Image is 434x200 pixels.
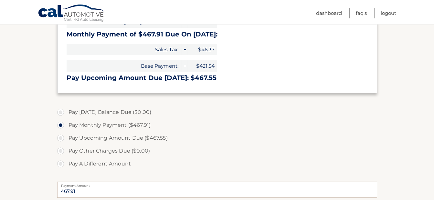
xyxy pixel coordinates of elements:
[188,44,217,55] span: $46.37
[316,8,342,18] a: Dashboard
[57,182,377,187] label: Payment Amount
[38,4,106,23] a: Cal Automotive
[381,8,396,18] a: Logout
[67,74,368,82] h3: Pay Upcoming Amount Due [DATE]: $467.55
[356,8,367,18] a: FAQ's
[181,44,188,55] span: +
[67,30,368,38] h3: Monthly Payment of $467.91 Due On [DATE]:
[57,106,377,119] label: Pay [DATE] Balance Due ($0.00)
[67,44,181,55] span: Sales Tax:
[57,157,377,170] label: Pay A Different Amount
[57,182,377,198] input: Payment Amount
[57,119,377,132] label: Pay Monthly Payment ($467.91)
[57,145,377,157] label: Pay Other Charges Due ($0.00)
[188,60,217,72] span: $421.54
[67,60,181,72] span: Base Payment:
[181,60,188,72] span: +
[57,132,377,145] label: Pay Upcoming Amount Due ($467.55)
